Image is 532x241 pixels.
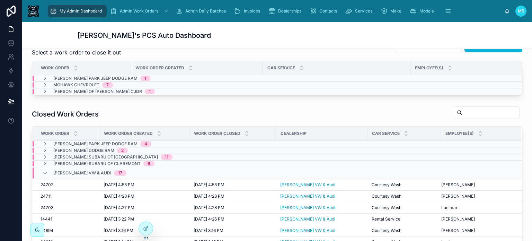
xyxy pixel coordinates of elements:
a: Courtesy Wash [372,193,437,199]
span: Employee(s) [445,131,474,136]
span: Courtesy Wash [372,228,401,233]
a: Courtesy Wash [372,182,437,188]
span: [DATE] 3:16 PM [104,228,133,233]
a: My Admin Dashboard [48,5,107,17]
span: [PERSON_NAME] Subaru of Claremont [53,161,141,166]
a: 24703 [41,205,95,210]
span: 24711 [41,193,52,199]
span: Work Order Closed [194,131,240,136]
span: Car Service [372,131,400,136]
span: [DATE] 4:28 PM [194,193,224,199]
a: Rental Service [372,216,437,222]
a: [PERSON_NAME] [441,228,513,233]
a: [PERSON_NAME] VW & Audi [280,228,363,233]
a: [PERSON_NAME] [441,182,513,188]
span: 14441 [41,216,52,222]
h1: Closed Work Orders [32,109,99,119]
span: Dealership [281,131,307,136]
a: [DATE] 3:16 PM [104,228,185,233]
div: scrollable content [44,3,504,19]
span: [PERSON_NAME] Dodge Ram [53,148,114,153]
a: Courtesy Wash [372,228,437,233]
a: 24694 [41,228,95,233]
span: Lucimar [441,205,458,210]
a: [DATE] 3:22 PM [104,216,185,222]
span: Select a work order to close it out [32,48,121,57]
a: [PERSON_NAME] VW & Audi [280,193,335,199]
span: [DATE] 4:28 PM [104,193,134,199]
a: [DATE] 4:26 PM [194,216,272,222]
span: [DATE] 3:22 PM [104,216,134,222]
a: [PERSON_NAME] [441,193,513,199]
span: Courtesy Wash [372,182,401,188]
a: Admin Work Orders [108,5,172,17]
span: My Admin Dashboard [60,8,102,14]
span: Admin Work Orders [120,8,158,14]
a: [DATE] 3:16 PM [194,228,272,233]
span: [PERSON_NAME] Subaru of [GEOGRAPHIC_DATA] [53,154,158,160]
img: App logo [28,6,39,17]
span: Make [390,8,401,14]
span: [PERSON_NAME] VW & Audi [53,170,111,176]
span: 24694 [41,228,53,233]
div: 1 [144,76,146,81]
a: [DATE] 4:28 PM [104,193,185,199]
span: [PERSON_NAME] [441,182,475,188]
span: Rental Service [372,216,400,222]
a: [PERSON_NAME] VW & Audi [280,182,363,188]
div: 2 [121,148,124,153]
span: Services [355,8,372,14]
span: [PERSON_NAME] [441,228,475,233]
span: Employee(s) [415,65,443,71]
a: Invoices [232,5,265,17]
a: 14441 [41,216,95,222]
span: Work Order Created [104,131,153,136]
span: Mohawk Chevrolet [53,82,99,88]
div: 1 [149,89,151,94]
a: Lucimar [441,205,513,210]
a: Make [379,5,406,17]
a: Dealerships [266,5,306,17]
a: [PERSON_NAME] VW & Audi [280,182,335,188]
span: Work Order [41,65,69,71]
a: [PERSON_NAME] VW & Audi [280,228,335,233]
span: Courtesy Wash [372,205,401,210]
div: 17 [118,170,122,176]
a: Contacts [308,5,342,17]
span: Admin Daily Batches [185,8,226,14]
a: 24711 [41,193,95,199]
span: Dealerships [278,8,301,14]
span: MB [518,8,524,14]
span: [DATE] 3:16 PM [194,228,223,233]
span: [DATE] 4:28 PM [194,205,224,210]
a: [DATE] 4:53 PM [104,182,185,188]
span: Car Service [267,65,295,71]
a: [DATE] 4:27 PM [104,205,185,210]
a: [PERSON_NAME] VW & Audi [280,205,335,210]
span: [PERSON_NAME] Park Jeep Dodge Ram [53,76,138,81]
span: Models [419,8,434,14]
div: 11 [165,154,168,160]
span: Work Order [41,131,69,136]
span: [PERSON_NAME] [441,193,475,199]
a: [PERSON_NAME] VW & Audi [280,216,363,222]
div: 6 [148,161,150,166]
a: [PERSON_NAME] VW & Audi [280,205,363,210]
a: 24702 [41,182,95,188]
span: [PERSON_NAME] Park Jeep Dodge Ram [53,141,138,147]
a: [PERSON_NAME] VW & Audi [280,216,335,222]
span: 24703 [41,205,53,210]
a: Services [343,5,377,17]
span: Work Order Created [135,65,184,71]
span: [PERSON_NAME] [441,216,475,222]
span: Invoices [244,8,260,14]
span: Courtesy Wash [372,193,401,199]
span: [PERSON_NAME] of [PERSON_NAME] CJDR [53,89,142,94]
div: 7 [106,82,109,88]
h1: [PERSON_NAME]'s PCS Auto Dashboard [78,31,211,40]
span: [DATE] 4:27 PM [104,205,134,210]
